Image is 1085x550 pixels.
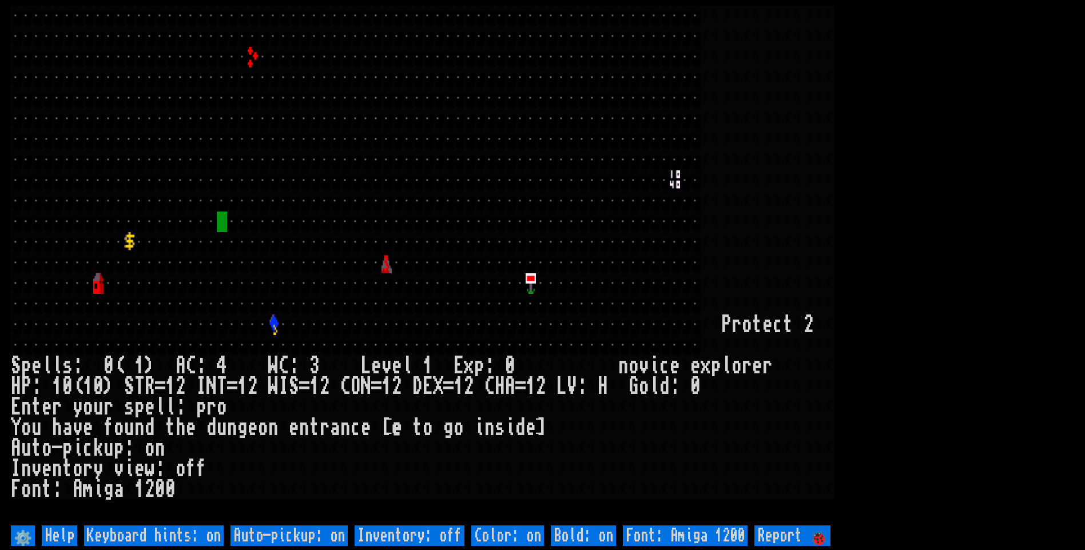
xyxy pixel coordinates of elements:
div: 0 [690,376,701,397]
div: a [114,479,124,500]
div: y [73,397,83,417]
div: 3 [309,356,320,376]
div: = [371,376,381,397]
div: i [474,417,484,438]
div: d [515,417,526,438]
div: o [21,479,31,500]
div: n [21,459,31,479]
div: 2 [536,376,546,397]
div: 2 [392,376,402,397]
div: x [701,356,711,376]
div: p [62,438,73,459]
div: n [21,397,31,417]
div: n [227,417,237,438]
div: f [104,417,114,438]
div: p [21,356,31,376]
div: k [93,438,104,459]
div: t [783,314,793,335]
div: : [155,459,165,479]
div: : [196,356,206,376]
div: n [155,438,165,459]
div: t [412,417,423,438]
div: o [83,397,93,417]
div: p [474,356,484,376]
div: 1 [381,376,392,397]
div: v [381,356,392,376]
div: e [392,417,402,438]
div: I [11,459,21,479]
div: e [670,356,680,376]
div: c [351,417,361,438]
div: ) [104,376,114,397]
div: u [31,417,42,438]
div: r [320,417,330,438]
div: 0 [93,376,104,397]
div: u [93,397,104,417]
div: e [690,356,701,376]
div: e [762,314,773,335]
div: i [93,479,104,500]
div: e [289,417,299,438]
div: N [361,376,371,397]
div: I [279,376,289,397]
div: h [52,417,62,438]
div: : [289,356,299,376]
div: u [21,438,31,459]
div: F [11,479,21,500]
div: L [361,356,371,376]
div: o [21,417,31,438]
div: = [515,376,526,397]
div: : [52,479,62,500]
div: l [165,397,176,417]
div: : [124,438,134,459]
div: : [577,376,587,397]
div: o [145,438,155,459]
div: n [134,417,145,438]
div: 2 [464,376,474,397]
div: c [659,356,670,376]
div: i [124,459,134,479]
div: : [484,356,495,376]
div: G [629,376,639,397]
div: g [237,417,248,438]
div: L [557,376,567,397]
div: s [124,397,134,417]
div: e [31,356,42,376]
div: 0 [165,479,176,500]
div: n [52,459,62,479]
div: o [42,438,52,459]
div: I [196,376,206,397]
div: Y [11,417,21,438]
div: s [62,356,73,376]
div: W [268,376,279,397]
div: e [248,417,258,438]
div: R [145,376,155,397]
div: : [176,397,186,417]
div: ] [536,417,546,438]
div: A [505,376,515,397]
div: o [217,397,227,417]
div: ( [114,356,124,376]
div: = [443,376,454,397]
div: h [176,417,186,438]
div: o [454,417,464,438]
div: t [752,314,762,335]
div: o [423,417,433,438]
div: e [42,459,52,479]
div: e [145,397,155,417]
div: C [484,376,495,397]
div: e [526,417,536,438]
div: l [721,356,732,376]
div: p [114,438,124,459]
div: D [412,376,423,397]
div: H [598,376,608,397]
div: u [124,417,134,438]
div: v [114,459,124,479]
div: e [83,417,93,438]
div: p [711,356,721,376]
div: s [495,417,505,438]
input: Bold: on [551,525,616,546]
div: t [31,397,42,417]
input: ⚙️ [11,525,35,546]
div: S [11,356,21,376]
